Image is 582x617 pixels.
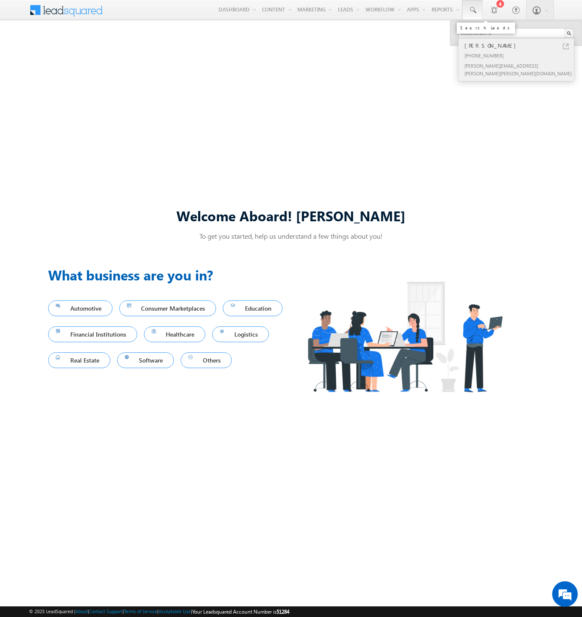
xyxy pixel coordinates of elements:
[152,328,198,340] span: Healthcare
[277,608,289,615] span: 51284
[124,608,157,614] a: Terms of Service
[188,354,224,366] span: Others
[192,608,289,615] span: Your Leadsquared Account Number is
[463,60,577,78] div: [PERSON_NAME][EMAIL_ADDRESS][PERSON_NAME][PERSON_NAME][DOMAIN_NAME]
[230,303,275,314] span: Education
[125,354,167,366] span: Software
[48,206,534,225] div: Welcome Aboard! [PERSON_NAME]
[158,608,191,614] a: Acceptable Use
[89,608,123,614] a: Contact Support
[29,608,289,616] span: © 2025 LeadSquared | | | | |
[48,231,534,240] p: To get you started, help us understand a few things about you!
[56,354,103,366] span: Real Estate
[291,265,519,409] img: Industry.png
[75,608,88,614] a: About
[48,265,291,285] h3: What business are you in?
[127,303,209,314] span: Consumer Marketplaces
[56,328,130,340] span: Financial Institutions
[460,25,512,30] div: Search Leads
[463,50,577,60] div: [PHONE_NUMBER]
[220,328,261,340] span: Logistics
[56,303,105,314] span: Automotive
[463,41,577,50] div: [PERSON_NAME]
